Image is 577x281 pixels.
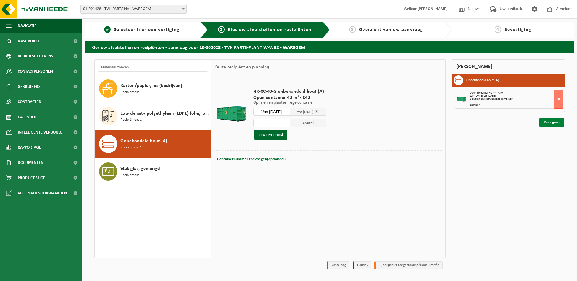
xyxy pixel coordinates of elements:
[88,26,195,33] a: 1Selecteer hier een vestiging
[495,26,501,33] span: 4
[18,18,36,33] span: Navigatie
[254,130,287,140] button: In winkelmand
[470,104,563,107] div: Aantal: 1
[253,108,290,116] input: Selecteer datum
[85,41,574,53] h2: Kies uw afvalstoffen en recipiënten - aanvraag voor 10-905028 - TVH PARTS-PLANT W-WB2 - WAREGEM
[211,60,272,75] div: Keuze recipiënt en planning
[18,140,41,155] span: Rapportage
[120,172,142,178] span: Recipiënten: 1
[120,137,167,145] span: Onbehandeld hout (A)
[359,27,423,32] span: Overzicht van uw aanvraag
[95,130,211,158] button: Onbehandeld hout (A) Recipiënten: 1
[349,26,356,33] span: 3
[470,94,496,98] strong: Van [DATE] tot [DATE]
[18,170,45,186] span: Product Shop
[297,110,314,114] span: tot [DATE]
[417,7,448,11] strong: [PERSON_NAME]
[120,117,142,123] span: Recipiënten: 1
[217,155,286,164] button: Containernummer toevoegen(optioneel)
[18,125,65,140] span: Intelligente verbond...
[18,49,53,64] span: Bedrijfsgegevens
[95,102,211,130] button: Low density polyethyleen (LDPE) folie, los, naturel/gekleurd (80/20) Recipiënten: 1
[470,91,503,95] span: Open container 40 m³ - C40
[18,155,43,170] span: Documenten
[539,118,564,127] a: Doorgaan
[218,26,225,33] span: 2
[18,186,67,201] span: Acceptatievoorwaarden
[120,110,209,117] span: Low density polyethyleen (LDPE) folie, los, naturel/gekleurd (80/20)
[290,119,326,127] span: Aantal
[104,26,111,33] span: 1
[120,145,142,151] span: Recipiënten: 1
[80,5,187,14] span: 01-001428 - TVH PARTS NV - WAREGEM
[18,33,40,49] span: Dashboard
[98,63,208,72] input: Materiaal zoeken
[253,88,326,95] span: HK-XC-40-G onbehandeld hout (A)
[504,27,531,32] span: Bevestiging
[452,59,565,74] div: [PERSON_NAME]
[95,158,211,185] button: Vlak glas, gemengd Recipiënten: 1
[95,75,211,102] button: Karton/papier, los (bedrijven) Recipiënten: 1
[374,261,443,269] li: Tijdelijk niet toegestaan/période limitée
[120,89,142,95] span: Recipiënten: 1
[253,95,326,101] span: Open container 40 m³ - C40
[114,27,179,32] span: Selecteer hier een vestiging
[120,165,160,172] span: Vlak glas, gemengd
[18,64,53,79] span: Contactpersonen
[470,98,563,101] div: Ophalen en plaatsen lege container
[18,79,40,94] span: Gebruikers
[353,261,371,269] li: Holiday
[253,101,326,105] p: Ophalen en plaatsen lege container
[228,27,311,32] span: Kies uw afvalstoffen en recipiënten
[18,94,41,109] span: Contracten
[466,75,499,85] h3: Onbehandeld hout (A)
[327,261,349,269] li: Vaste dag
[18,109,36,125] span: Kalender
[217,157,286,161] span: Containernummer toevoegen(optioneel)
[81,5,186,13] span: 01-001428 - TVH PARTS NV - WAREGEM
[120,82,182,89] span: Karton/papier, los (bedrijven)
